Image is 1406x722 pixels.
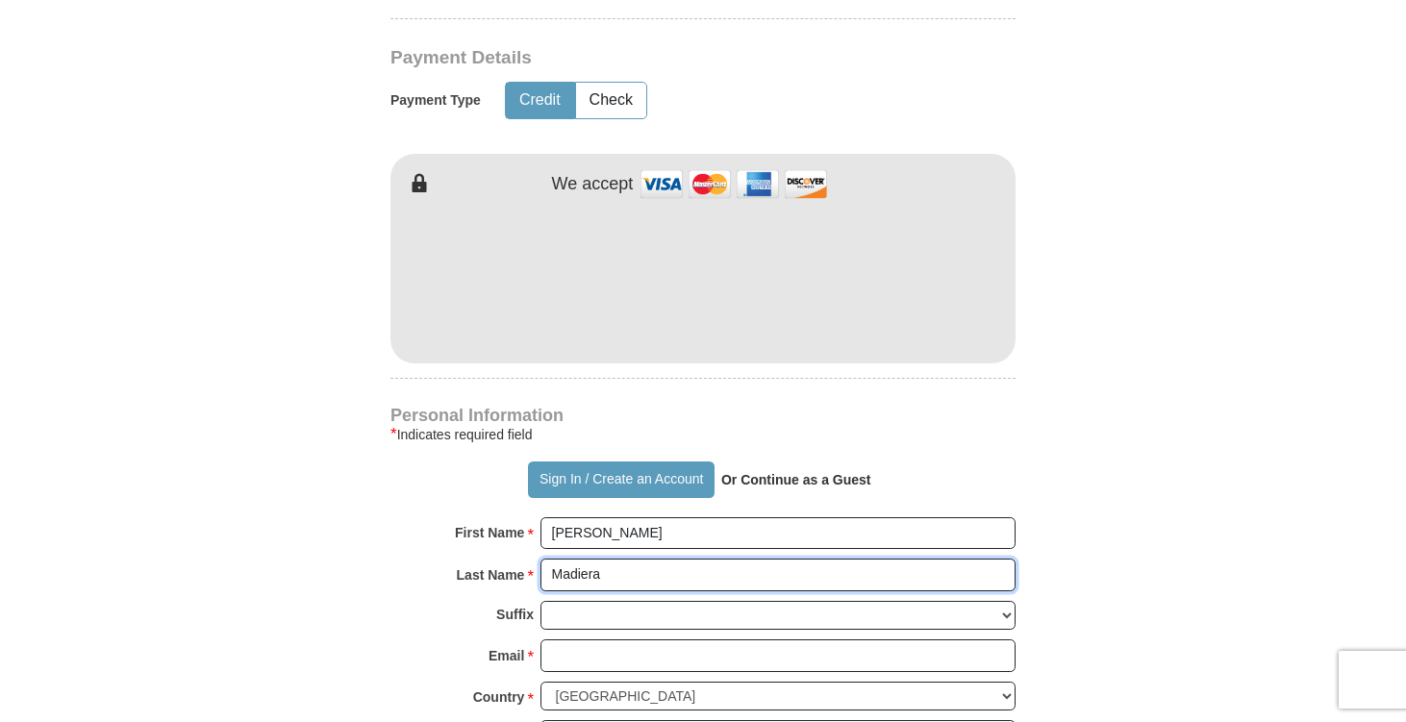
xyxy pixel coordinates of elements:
[473,684,525,710] strong: Country
[390,92,481,109] h5: Payment Type
[390,47,881,69] h3: Payment Details
[506,83,574,118] button: Credit
[528,461,714,498] button: Sign In / Create an Account
[390,423,1016,446] div: Indicates required field
[489,642,524,669] strong: Email
[576,83,646,118] button: Check
[390,408,1016,423] h4: Personal Information
[455,519,524,546] strong: First Name
[552,174,634,195] h4: We accept
[496,601,534,628] strong: Suffix
[721,472,871,487] strong: Or Continue as a Guest
[638,163,830,205] img: credit cards accepted
[457,561,525,588] strong: Last Name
